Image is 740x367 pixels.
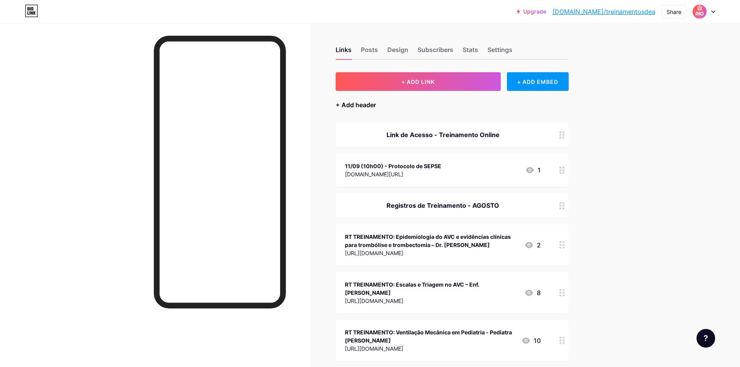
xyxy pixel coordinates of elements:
[345,297,518,305] div: [URL][DOMAIN_NAME]
[387,45,408,59] div: Design
[692,4,707,19] img: Documentos DEA Riosaude
[524,288,541,297] div: 8
[667,8,681,16] div: Share
[345,249,518,257] div: [URL][DOMAIN_NAME]
[345,328,515,344] div: RT TREINAMENTO: Ventilação Mecânica em Pediatria - Pediatra [PERSON_NAME]
[345,201,541,210] div: Registros de Treinamento - AGOSTO
[521,336,541,345] div: 10
[345,130,541,139] div: Link de Acesso - Treinamento Online
[517,9,546,15] a: Upgrade
[361,45,378,59] div: Posts
[345,344,515,353] div: [URL][DOMAIN_NAME]
[418,45,453,59] div: Subscribers
[552,7,655,16] a: [DOMAIN_NAME]/treinamentosdea
[336,72,501,91] button: + ADD LINK
[401,78,435,85] span: + ADD LINK
[345,170,441,178] div: [DOMAIN_NAME][URL]
[336,45,352,59] div: Links
[525,165,541,175] div: 1
[345,233,518,249] div: RT TREINAMENTO: Epidemiologia do AVC e evidências clínicas para trombólise e trombectomia – Dr. [...
[336,100,376,110] div: + Add header
[507,72,569,91] div: + ADD EMBED
[524,240,541,250] div: 2
[345,280,518,297] div: RT TREINAMENTO: Escalas e Triagem no AVC – Enf. [PERSON_NAME]
[345,162,441,170] div: 11/09 (10h00) - Protocolo de SEPSE
[488,45,512,59] div: Settings
[463,45,478,59] div: Stats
